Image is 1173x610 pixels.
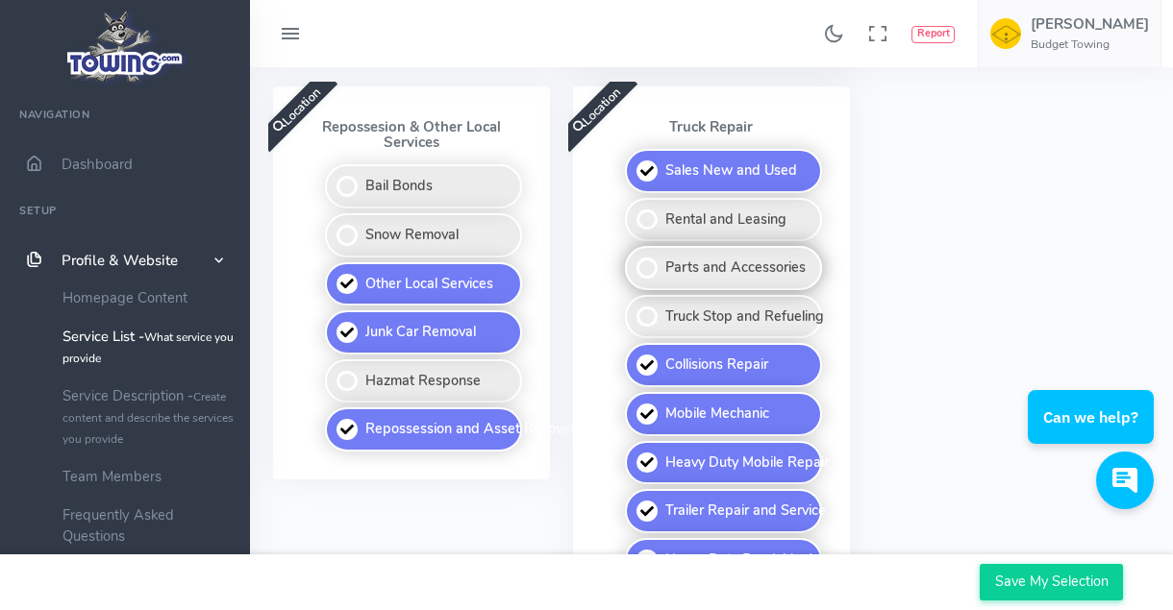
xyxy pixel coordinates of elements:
a: Service List -What service you provide [48,317,250,377]
img: logo [61,6,190,87]
h6: Budget Towing [1031,38,1149,51]
small: Create content and describe the services you provide [62,389,234,447]
label: Bail Bonds [325,164,522,208]
a: Homepage Content [48,279,250,317]
a: Team Members [48,457,250,496]
label: Parts and Accessories [625,246,822,290]
label: Collisions Repair [625,343,822,387]
small: What service you provide [62,329,234,366]
span: Dashboard [62,155,133,174]
a: Frequently Asked Questions [48,496,250,555]
label: Junk Car Removal [325,310,522,354]
span: Location [255,68,337,151]
input: Save My Selection [980,564,1123,600]
span: Location [555,68,637,151]
p: Repossesion & Other Local Services [296,119,527,151]
label: Heavy Duty Mobile Repair [625,441,822,485]
img: user-image [990,18,1021,49]
iframe: Conversations [1013,337,1173,528]
label: Rental and Leasing [625,198,822,242]
label: Trailer Repair and Service [625,489,822,533]
label: Sales New and Used [625,149,822,193]
span: Profile & Website [62,251,178,270]
label: Mobile Mechanic [625,392,822,436]
label: Other Local Services [325,262,522,306]
h5: [PERSON_NAME] [1031,16,1149,32]
label: Snow Removal [325,213,522,257]
a: Service Description -Create content and describe the services you provide [48,377,250,457]
p: Truck Repair [596,119,827,134]
label: Repossession and Asset Recovery [325,407,522,451]
label: Heavy Duty Roadside Assistance [625,538,822,582]
button: Report [911,26,955,43]
label: Hazmat Response [325,359,522,403]
label: Truck Stop and Refueling [625,295,822,339]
